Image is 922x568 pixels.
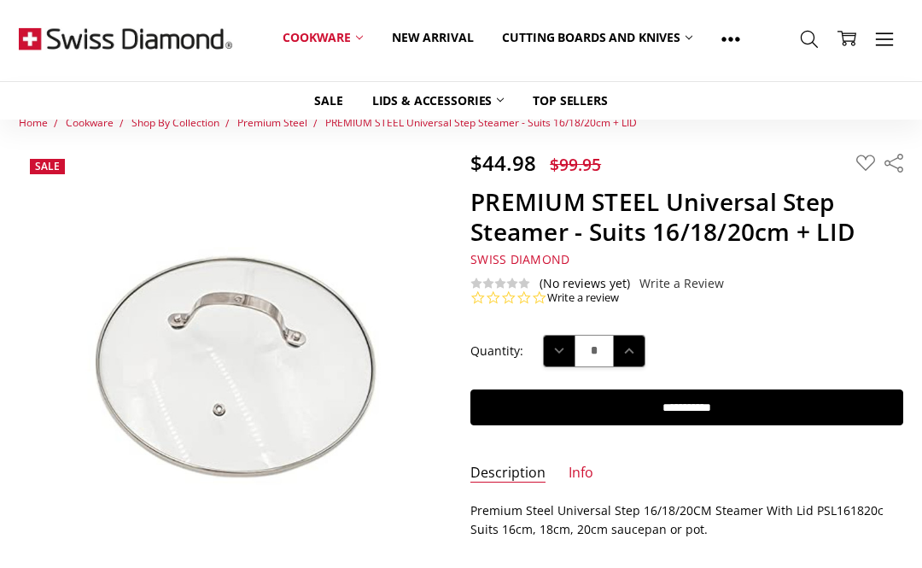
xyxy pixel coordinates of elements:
span: Swiss Diamond [470,251,569,267]
label: Quantity: [470,342,523,360]
a: Cookware [66,115,114,130]
a: Description [470,464,546,483]
span: (No reviews yet) [540,277,630,290]
p: Premium Steel Universal Step 16/18/20CM Steamer With Lid PSL161820c Suits 16cm, 18cm, 20cm saucep... [470,501,902,540]
span: $44.98 [470,149,536,177]
h1: PREMIUM STEEL Universal Step Steamer - Suits 16/18/20cm + LID [470,187,902,247]
a: Info [569,464,593,483]
a: Home [19,115,48,130]
a: Premium Steel [237,115,307,130]
a: PREMIUM STEEL Universal Step Steamer - Suits 16/18/20cm + LID [325,115,637,130]
a: Write a Review [639,277,724,290]
a: Shop By Collection [131,115,219,130]
a: Write a review [547,290,619,306]
span: $99.95 [550,153,601,176]
span: Sale [35,159,60,173]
